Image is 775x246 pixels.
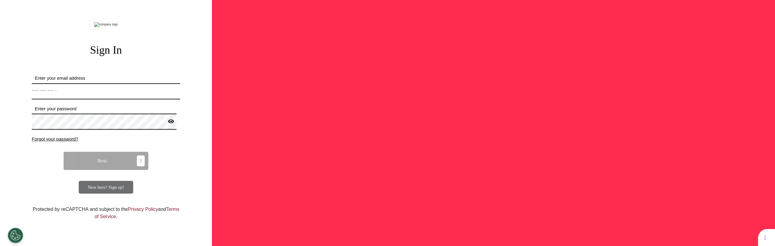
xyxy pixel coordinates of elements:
[8,228,23,243] button: Open Preferences
[32,105,180,112] label: Enter your password
[32,136,78,141] span: Forgot your password?
[128,207,158,212] a: Privacy Policy
[88,185,124,190] span: New here? Sign up!
[32,75,180,82] label: Enter your email address
[94,22,118,27] img: company logo
[32,206,180,220] div: Protected by reCAPTCHA and subject to the and .
[32,44,180,57] h2: Sign In
[97,158,107,163] span: Next
[64,152,148,170] button: Next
